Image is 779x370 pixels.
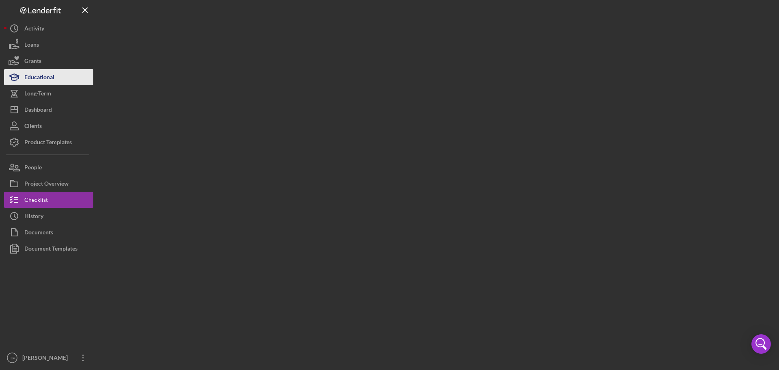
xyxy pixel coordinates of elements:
button: Product Templates [4,134,93,150]
div: People [24,159,42,177]
button: Dashboard [4,102,93,118]
div: Long-Term [24,85,51,104]
button: Long-Term [4,85,93,102]
button: Grants [4,53,93,69]
div: Documents [24,224,53,242]
text: HF [10,356,15,360]
div: Educational [24,69,54,87]
div: Clients [24,118,42,136]
div: Product Templates [24,134,72,152]
div: Checklist [24,192,48,210]
div: Document Templates [24,240,77,259]
button: Activity [4,20,93,37]
button: History [4,208,93,224]
button: Document Templates [4,240,93,257]
button: Clients [4,118,93,134]
button: People [4,159,93,175]
div: Dashboard [24,102,52,120]
div: History [24,208,43,226]
button: Documents [4,224,93,240]
button: HF[PERSON_NAME] [4,350,93,366]
div: Open Intercom Messenger [751,334,771,354]
div: Loans [24,37,39,55]
button: Educational [4,69,93,85]
button: Project Overview [4,175,93,192]
button: Checklist [4,192,93,208]
div: Project Overview [24,175,69,194]
button: Loans [4,37,93,53]
div: Grants [24,53,41,71]
div: [PERSON_NAME] [20,350,73,368]
div: Activity [24,20,44,39]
